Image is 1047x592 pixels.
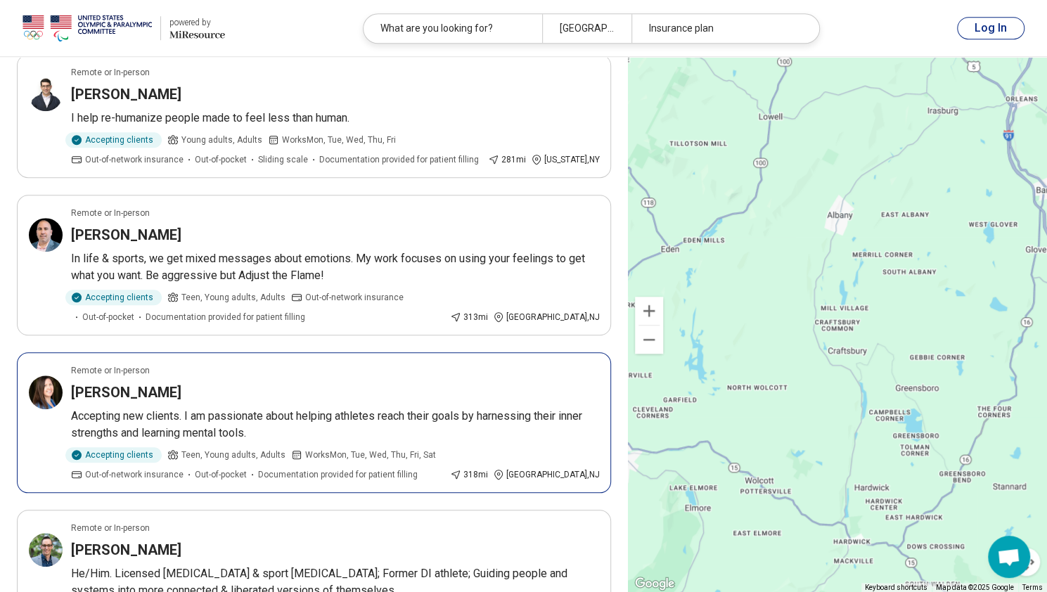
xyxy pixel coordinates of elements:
[71,84,181,104] h3: [PERSON_NAME]
[181,134,262,146] span: Young adults, Adults
[195,468,247,481] span: Out-of-pocket
[71,225,181,245] h3: [PERSON_NAME]
[531,153,599,166] div: [US_STATE] , NY
[936,584,1014,591] span: Map data ©2025 Google
[488,153,525,166] div: 281 mi
[542,14,631,43] div: [GEOGRAPHIC_DATA], [GEOGRAPHIC_DATA]
[71,364,150,377] p: Remote or In-person
[85,468,184,481] span: Out-of-network insurance
[493,468,599,481] div: [GEOGRAPHIC_DATA] , NJ
[450,468,487,481] div: 318 mi
[71,66,150,79] p: Remote or In-person
[1022,584,1043,591] a: Terms (opens in new tab)
[305,449,436,461] span: Works Mon, Tue, Wed, Thu, Fri, Sat
[71,540,181,560] h3: [PERSON_NAME]
[988,536,1030,578] div: Open chat
[181,291,285,304] span: Teen, Young adults, Adults
[282,134,396,146] span: Works Mon, Tue, Wed, Thu, Fri
[65,132,162,148] div: Accepting clients
[364,14,542,43] div: What are you looking for?
[258,468,418,481] span: Documentation provided for patient filling
[65,447,162,463] div: Accepting clients
[71,110,599,127] p: I help re-humanize people made to feel less than human.
[258,153,308,166] span: Sliding scale
[631,14,810,43] div: Insurance plan
[85,153,184,166] span: Out-of-network insurance
[82,311,134,323] span: Out-of-pocket
[65,290,162,305] div: Accepting clients
[305,291,404,304] span: Out-of-network insurance
[493,311,599,323] div: [GEOGRAPHIC_DATA] , NJ
[635,326,663,354] button: Zoom out
[23,11,152,45] img: USOPC
[957,17,1024,39] button: Log In
[71,408,599,442] p: Accepting new clients. I am passionate about helping athletes reach their goals by harnessing the...
[181,449,285,461] span: Teen, Young adults, Adults
[635,297,663,325] button: Zoom in
[71,250,599,284] p: In life & sports, we get mixed messages about emotions. My work focuses on using your feelings to...
[169,16,225,29] div: powered by
[146,311,305,323] span: Documentation provided for patient filling
[71,382,181,402] h3: [PERSON_NAME]
[71,207,150,219] p: Remote or In-person
[319,153,479,166] span: Documentation provided for patient filling
[450,311,487,323] div: 313 mi
[195,153,247,166] span: Out-of-pocket
[23,11,225,45] a: USOPCpowered by
[71,522,150,534] p: Remote or In-person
